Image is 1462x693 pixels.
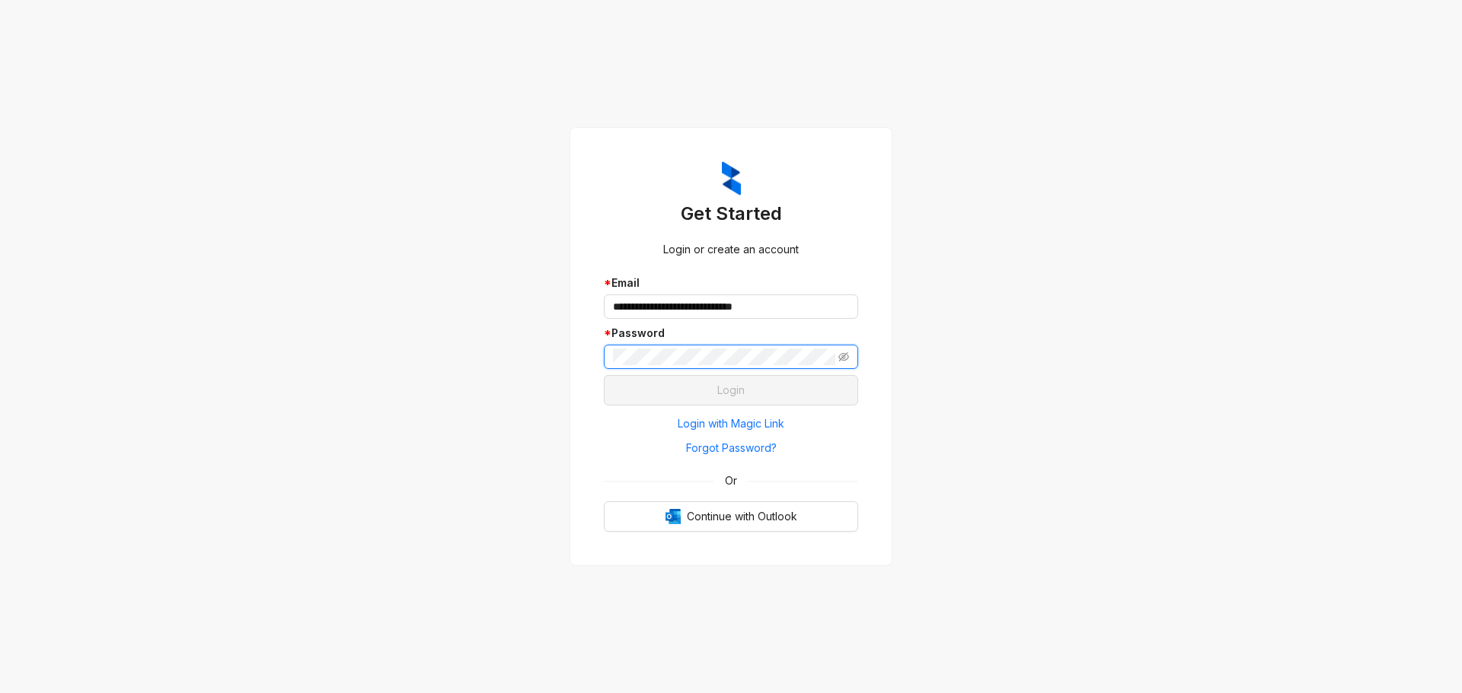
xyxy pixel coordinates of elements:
button: Login [604,375,858,405]
span: Continue with Outlook [687,508,797,525]
h3: Get Started [604,202,858,226]
span: Login with Magic Link [678,415,784,432]
img: Outlook [666,509,681,524]
span: Forgot Password? [686,440,777,456]
div: Password [604,325,858,342]
span: Or [714,472,748,489]
div: Email [604,275,858,291]
button: Forgot Password? [604,436,858,460]
button: Login with Magic Link [604,412,858,436]
span: eye-invisible [838,351,849,362]
div: Login or create an account [604,241,858,258]
img: ZumaIcon [722,161,741,196]
button: OutlookContinue with Outlook [604,501,858,532]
